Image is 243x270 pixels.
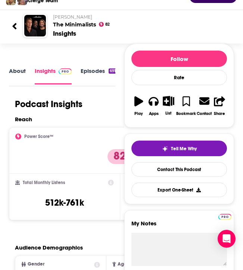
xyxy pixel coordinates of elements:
[218,214,231,220] img: Podchaser Pro
[196,91,212,120] a: Contact
[105,23,110,26] span: 82
[149,111,159,116] div: Apps
[35,67,72,84] a: InsightsPodchaser Pro
[218,213,231,220] a: Pro website
[131,220,227,233] label: My Notes
[23,180,65,185] h2: Total Monthly Listens
[176,111,196,116] div: Bookmark
[162,146,168,152] img: tell me why sparkle
[131,70,227,85] div: Rate
[81,67,117,84] a: Episodes691
[9,67,26,84] a: About
[15,244,83,251] h2: Audience Demographics
[131,183,227,197] button: Export One-Sheet
[212,91,227,120] button: Share
[161,91,176,120] button: List
[24,134,53,139] h2: Power Score™
[53,14,92,20] span: [PERSON_NAME]
[165,111,171,116] div: List
[53,14,231,28] h2: The Minimalists
[28,262,44,267] span: Gender
[146,91,161,120] button: Apps
[118,262,127,267] span: Age
[53,29,76,38] div: Insights
[131,51,227,67] button: Follow
[15,99,82,110] h1: Podcast Insights
[134,111,143,116] div: Play
[218,230,236,248] div: Open Intercom Messenger
[131,141,227,156] button: tell me why sparkleTell Me Why
[176,91,196,120] button: Bookmark
[15,116,32,123] h2: Reach
[131,91,146,120] button: Play
[109,68,117,74] div: 691
[24,15,46,36] img: The Minimalists
[171,146,197,152] span: Tell Me Why
[45,197,84,208] h3: 512k-761k
[108,149,132,164] p: 82
[59,68,72,74] img: Podchaser Pro
[214,111,225,116] div: Share
[197,111,212,116] div: Contact
[131,162,227,177] a: Contact This Podcast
